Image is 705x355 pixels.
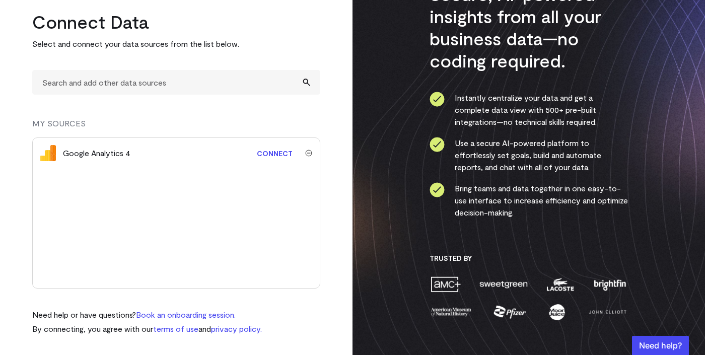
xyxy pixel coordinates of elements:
[430,137,445,152] img: ico-check-circle-4b19435c.svg
[32,323,262,335] p: By connecting, you agree with our and
[136,310,236,319] a: Book an onboarding session.
[587,303,628,321] img: john-elliott-25751c40.png
[430,254,628,263] h3: Trusted By
[430,92,445,107] img: ico-check-circle-4b19435c.svg
[478,275,529,293] img: sweetgreen-1d1fb32c.png
[430,137,628,173] li: Use a secure AI-powered platform to effortlessly set goals, build and automate reports, and chat ...
[430,182,445,197] img: ico-check-circle-4b19435c.svg
[592,275,628,293] img: brightfin-a251e171.png
[545,275,575,293] img: lacoste-7a6b0538.png
[32,11,320,33] h2: Connect Data
[430,92,628,128] li: Instantly centralize your data and get a complete data view with 500+ pre-built integrations—no t...
[40,145,56,161] img: google_analytics_4-4ee20295.svg
[32,70,320,95] input: Search and add other data sources
[430,275,462,293] img: amc-0b11a8f1.png
[305,150,312,157] img: trash-40e54a27.svg
[32,117,320,137] div: MY SOURCES
[252,144,298,163] a: Connect
[211,324,262,333] a: privacy policy.
[492,303,527,321] img: pfizer-e137f5fc.png
[430,182,628,219] li: Bring teams and data together in one easy-to-use interface to increase efficiency and optimize de...
[153,324,198,333] a: terms of use
[430,303,473,321] img: amnh-5afada46.png
[32,309,262,321] p: Need help or have questions?
[547,303,567,321] img: moon-juice-c312e729.png
[63,147,130,159] div: Google Analytics 4
[32,38,320,50] p: Select and connect your data sources from the list below.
